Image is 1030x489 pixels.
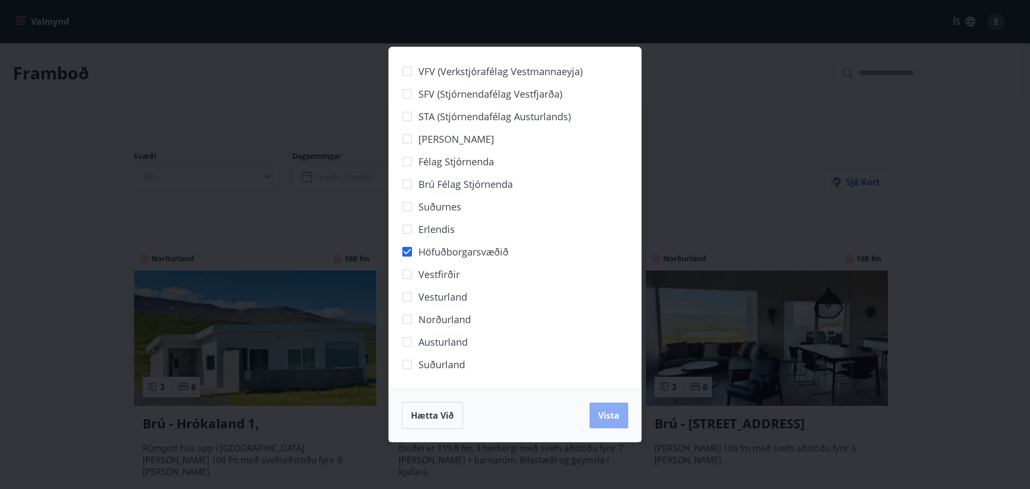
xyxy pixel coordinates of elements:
button: Hætta við [402,402,463,429]
span: Höfuðborgarsvæðið [418,245,509,259]
span: SFV (Stjórnendafélag Vestfjarða) [418,87,562,101]
span: VFV (Verkstjórafélag Vestmannaeyja) [418,64,583,78]
span: Austurland [418,335,468,349]
span: Félag stjórnenda [418,155,494,169]
span: Brú félag stjórnenda [418,177,513,191]
span: Hætta við [411,410,454,421]
span: Erlendis [418,222,455,236]
span: Vesturland [418,290,467,304]
span: Suðurland [418,357,465,371]
span: Suðurnes [418,200,461,214]
span: Vista [598,410,620,421]
button: Vista [590,403,628,428]
span: Norðurland [418,312,471,326]
span: [PERSON_NAME] [418,132,494,146]
span: Vestfirðir [418,267,460,281]
span: STA (Stjórnendafélag Austurlands) [418,110,571,123]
